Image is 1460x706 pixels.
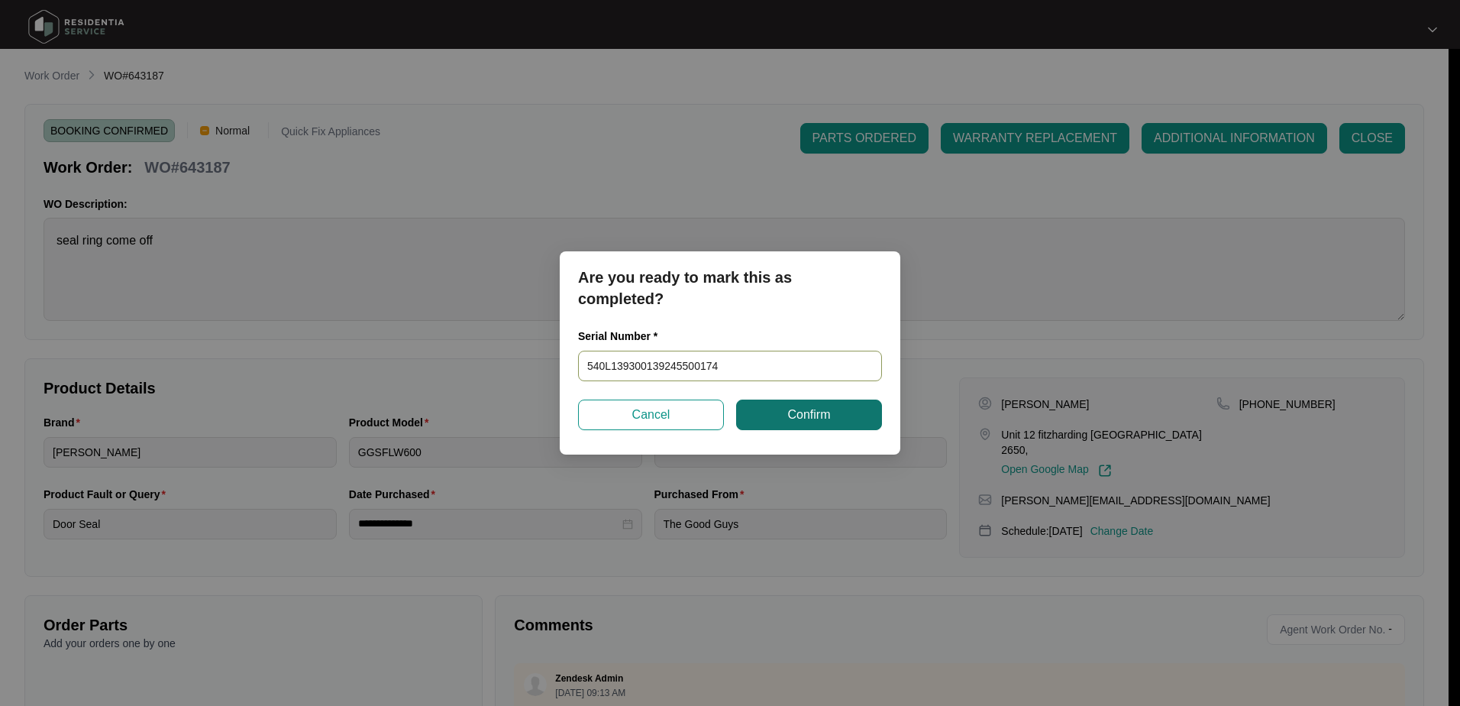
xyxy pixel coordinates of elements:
[632,406,670,424] span: Cancel
[578,329,669,344] label: Serial Number *
[578,400,724,430] button: Cancel
[578,267,882,288] p: Are you ready to mark this as
[578,288,882,309] p: completed?
[787,406,830,424] span: Confirm
[736,400,882,430] button: Confirm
